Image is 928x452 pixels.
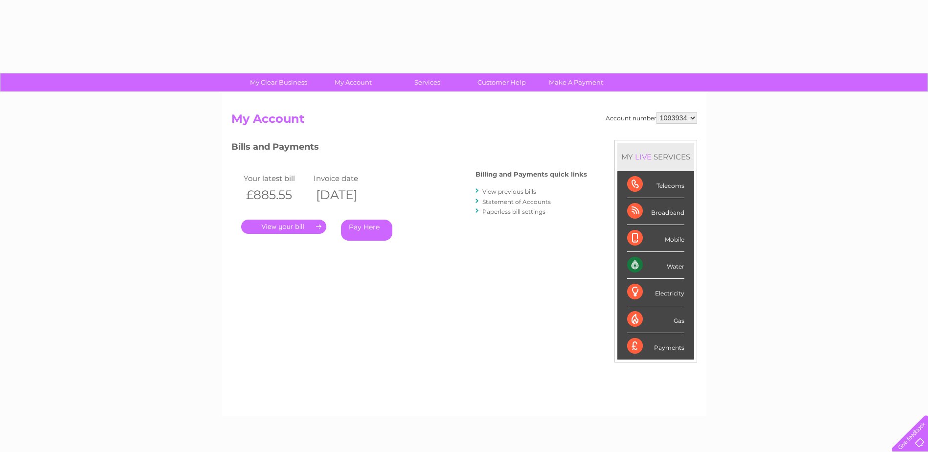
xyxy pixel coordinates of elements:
[627,252,684,279] div: Water
[627,279,684,306] div: Electricity
[627,333,684,360] div: Payments
[482,198,551,205] a: Statement of Accounts
[536,73,616,91] a: Make A Payment
[231,140,587,157] h3: Bills and Payments
[475,171,587,178] h4: Billing and Payments quick links
[461,73,542,91] a: Customer Help
[341,220,392,241] a: Pay Here
[627,171,684,198] div: Telecoms
[482,188,536,195] a: View previous bills
[633,152,654,161] div: LIVE
[241,185,312,205] th: £885.55
[311,185,382,205] th: [DATE]
[238,73,319,91] a: My Clear Business
[313,73,393,91] a: My Account
[241,220,326,234] a: .
[627,306,684,333] div: Gas
[627,198,684,225] div: Broadband
[627,225,684,252] div: Mobile
[482,208,545,215] a: Paperless bill settings
[606,112,697,124] div: Account number
[231,112,697,131] h2: My Account
[241,172,312,185] td: Your latest bill
[387,73,468,91] a: Services
[617,143,694,171] div: MY SERVICES
[311,172,382,185] td: Invoice date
